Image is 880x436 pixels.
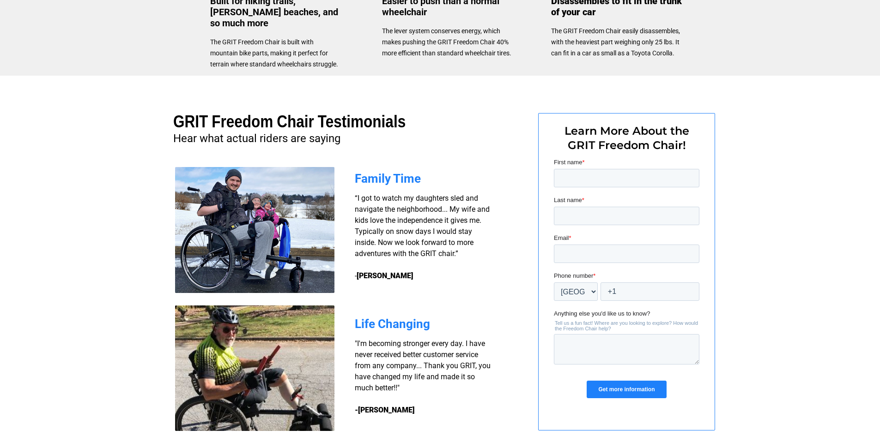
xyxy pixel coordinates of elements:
[355,339,491,392] span: "I'm becoming stronger every day. I have never received better customer service from any company....
[173,132,340,145] span: Hear what actual riders are saying
[554,158,699,406] iframe: Form 0
[551,27,680,57] span: The GRIT Freedom Chair easily disassembles, with the heaviest part weighing only 25 lbs. It can f...
[355,194,490,280] span: “I got to watch my daughters sled and navigate the neighborhood... My wife and kids love the inde...
[355,406,415,414] strong: -[PERSON_NAME]
[210,38,338,68] span: The GRIT Freedom Chair is built with mountain bike parts, making it perfect for terrain where sta...
[382,27,511,57] span: The lever system conserves energy, which makes pushing the GRIT Freedom Chair 40% more efficient ...
[355,317,430,331] span: Life Changing
[173,112,406,131] span: GRIT Freedom Chair Testimonials
[357,271,413,280] strong: [PERSON_NAME]
[355,172,421,185] span: Family Time
[564,124,689,152] span: Learn More About the GRIT Freedom Chair!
